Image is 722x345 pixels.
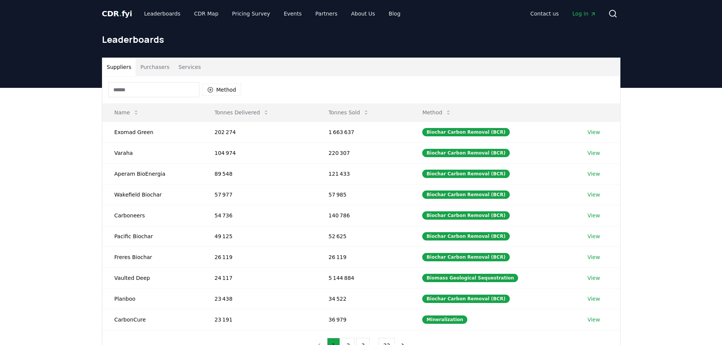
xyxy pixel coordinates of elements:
[566,7,602,20] a: Log in
[316,163,410,184] td: 121 433
[422,170,509,178] div: Biochar Carbon Removal (BCR)
[316,267,410,288] td: 5 144 884
[102,288,202,309] td: Planboo
[226,7,276,20] a: Pricing Survey
[345,7,381,20] a: About Us
[174,58,205,76] button: Services
[587,253,600,261] a: View
[316,247,410,267] td: 26 119
[102,267,202,288] td: Vaulted Deep
[102,309,202,330] td: CarbonCure
[208,105,275,120] button: Tonnes Delivered
[138,7,186,20] a: Leaderboards
[422,211,509,220] div: Biochar Carbon Removal (BCR)
[316,226,410,247] td: 52 625
[422,274,518,282] div: Biomass Geological Sequestration
[138,7,406,20] nav: Main
[587,212,600,219] a: View
[102,58,136,76] button: Suppliers
[202,184,316,205] td: 57 977
[316,309,410,330] td: 36 979
[572,10,596,17] span: Log in
[587,316,600,323] a: View
[202,122,316,142] td: 202 274
[102,163,202,184] td: Aperam BioEnergia
[416,105,457,120] button: Method
[422,190,509,199] div: Biochar Carbon Removal (BCR)
[102,142,202,163] td: Varaha
[202,288,316,309] td: 23 438
[587,233,600,240] a: View
[316,142,410,163] td: 220 307
[323,105,375,120] button: Tonnes Sold
[316,184,410,205] td: 57 985
[524,7,565,20] a: Contact us
[202,247,316,267] td: 26 119
[102,8,132,19] a: CDR.fyi
[202,267,316,288] td: 24 117
[524,7,602,20] nav: Main
[422,128,509,136] div: Biochar Carbon Removal (BCR)
[278,7,308,20] a: Events
[202,205,316,226] td: 54 736
[422,253,509,261] div: Biochar Carbon Removal (BCR)
[102,226,202,247] td: Pacific Biochar
[102,205,202,226] td: Carboneers
[316,205,410,226] td: 140 786
[587,170,600,178] a: View
[108,105,145,120] button: Name
[587,128,600,136] a: View
[587,295,600,303] a: View
[316,122,410,142] td: 1 663 637
[102,247,202,267] td: Freres Biochar
[202,142,316,163] td: 104 974
[316,288,410,309] td: 34 522
[587,191,600,198] a: View
[202,309,316,330] td: 23 191
[102,9,132,18] span: CDR fyi
[202,226,316,247] td: 49 125
[202,84,241,96] button: Method
[102,33,620,45] h1: Leaderboards
[422,315,467,324] div: Mineralization
[188,7,224,20] a: CDR Map
[202,163,316,184] td: 89 548
[136,58,174,76] button: Purchasers
[587,149,600,157] a: View
[119,9,122,18] span: .
[102,184,202,205] td: Wakefield Biochar
[587,274,600,282] a: View
[422,149,509,157] div: Biochar Carbon Removal (BCR)
[309,7,343,20] a: Partners
[422,232,509,240] div: Biochar Carbon Removal (BCR)
[383,7,407,20] a: Blog
[102,122,202,142] td: Exomad Green
[422,295,509,303] div: Biochar Carbon Removal (BCR)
